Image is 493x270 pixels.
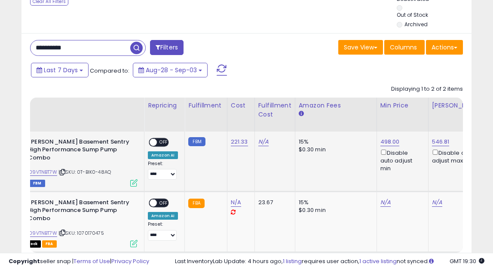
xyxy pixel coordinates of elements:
a: B09VTNBT7W [26,169,57,176]
div: Amazon AI [148,212,178,220]
div: Displaying 1 to 2 of 2 items [391,85,463,93]
a: 498.00 [380,138,400,146]
span: OFF [157,199,171,206]
a: Terms of Use [73,257,110,265]
small: FBA [188,199,204,208]
div: $0.30 min [299,206,370,214]
button: Aug-28 - Sep-03 [133,63,208,77]
span: FBM [30,180,45,187]
a: 221.33 [231,138,248,146]
span: Last 7 Days [44,66,78,74]
div: Amazon Fees [299,101,373,110]
span: | SKU: 0T-BIK0-48AQ [58,169,111,175]
button: Columns [384,40,425,55]
div: 23.67 [258,199,288,206]
div: Disable auto adjust min [380,148,422,173]
a: N/A [258,138,269,146]
label: Out of Stock [397,11,428,18]
span: | SKU: 1070170475 [58,230,104,236]
div: Repricing [148,101,181,110]
div: Amazon AI [148,151,178,159]
div: 15% [299,199,370,206]
div: Title [6,101,141,110]
button: Save View [338,40,383,55]
div: Preset: [148,221,178,241]
div: Cost [231,101,251,110]
div: 15% [299,138,370,146]
button: Actions [426,40,463,55]
a: N/A [231,198,241,207]
small: FBM [188,137,205,146]
span: Aug-28 - Sep-03 [146,66,197,74]
button: Last 7 Days [31,63,89,77]
b: [PERSON_NAME] Basement Sentry High Performance Sump Pump Combo [28,199,132,225]
span: OFF [157,138,171,146]
label: Archived [404,21,428,28]
div: Last InventoryLab Update: 4 hours ago, requires user action, not synced. [175,258,484,266]
div: Min Price [380,101,425,110]
div: $0.30 min [299,146,370,153]
a: 546.81 [432,138,450,146]
a: B09VTNBT7W [26,230,57,237]
div: Preset: [148,161,178,180]
small: Amazon Fees. [299,110,304,118]
span: Compared to: [90,67,129,75]
strong: Copyright [9,257,40,265]
a: N/A [432,198,442,207]
span: FBA [42,240,57,248]
a: N/A [380,198,391,207]
a: 1 active listing [359,257,397,265]
b: [PERSON_NAME] Basement Sentry High Performance Sump Pump Combo [28,138,132,164]
div: [PERSON_NAME] [432,101,483,110]
span: Columns [390,43,417,52]
a: 1 listing [283,257,302,265]
div: Fulfillment Cost [258,101,291,119]
button: Filters [150,40,184,55]
div: Disable auto adjust max [432,148,480,165]
div: seller snap | | [9,258,149,266]
a: Privacy Policy [111,257,149,265]
div: Fulfillment [188,101,223,110]
span: 2025-09-11 19:30 GMT [450,257,484,265]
